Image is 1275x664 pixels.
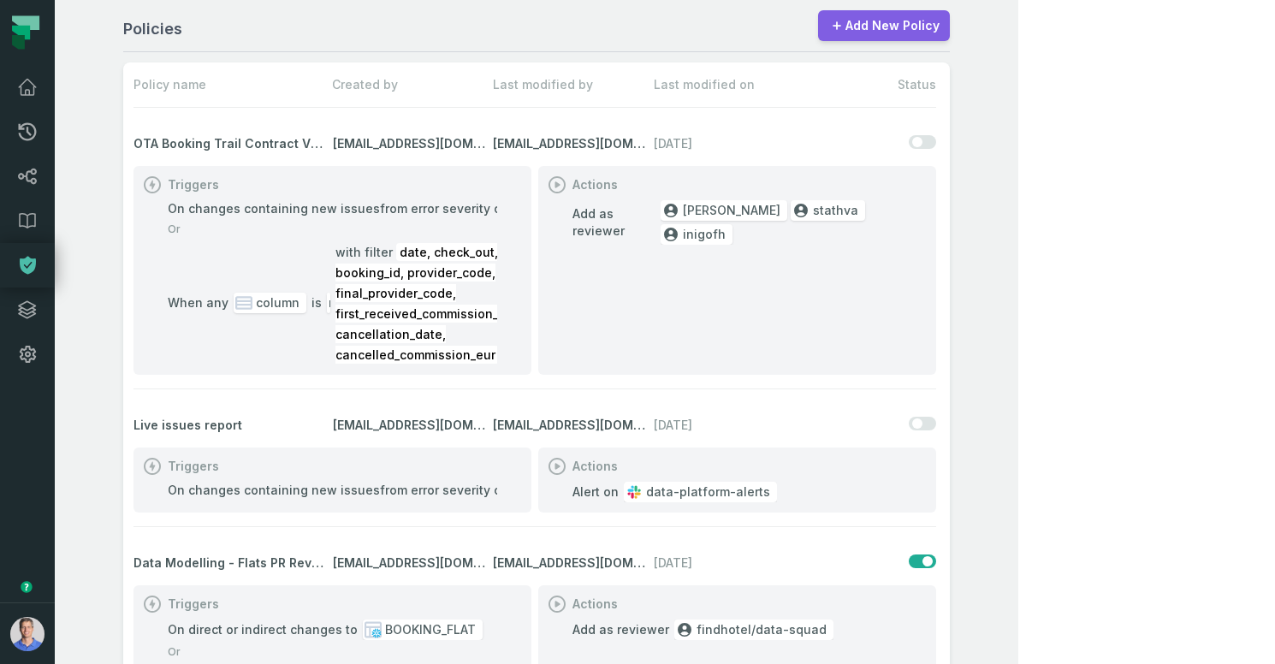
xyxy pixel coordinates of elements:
[654,135,808,152] relative-time: Aug 25, 2025, 2:06 PM GMT+3
[683,226,726,243] span: inigofh
[654,417,808,434] relative-time: Jul 29, 2025, 4:43 PM GMT+3
[234,293,306,313] div: column
[697,621,827,638] span: findhotel/data-squad
[898,76,936,93] span: Status
[572,458,618,475] h1: Actions
[335,243,520,364] span: date, check_out, booking_id, provider_code, final_provider_code, first_received_commission_eur, c...
[572,483,619,501] span: Alert on
[168,221,497,238] span: Or
[133,135,326,152] span: OTA Booking Trail Contract Violated
[168,596,219,613] h1: Triggers
[572,596,618,613] h1: Actions
[10,617,44,651] img: avatar of Barak Forgoun
[365,245,396,259] span: filter
[646,483,770,501] span: data-platform-alerts
[168,200,738,217] div: On changes containing new issues from error severity of data_contract_compilation_error types
[572,621,669,638] span: Add as reviewer
[333,135,487,152] span: [EMAIL_ADDRESS][DOMAIN_NAME]
[654,76,808,93] span: Last modified on
[168,482,562,499] div: On changes containing new issues from error severity of any type
[133,554,326,572] span: Data Modelling - Flats PR Review
[335,245,365,259] span: with
[168,621,358,638] span: On direct or indirect changes to
[168,643,497,661] span: Or
[572,176,618,193] h1: Actions
[385,621,476,638] span: BOOKING_FLAT
[493,417,647,434] span: [EMAIL_ADDRESS][DOMAIN_NAME]
[333,554,487,572] span: [EMAIL_ADDRESS][DOMAIN_NAME]
[332,76,486,93] span: Created by
[683,202,780,219] span: [PERSON_NAME]
[168,458,219,475] h1: Triggers
[654,554,808,572] relative-time: Mar 20, 2025, 5:04 PM GMT+2
[133,76,325,93] span: Policy name
[493,135,647,152] span: [EMAIL_ADDRESS][DOMAIN_NAME]
[19,579,34,595] div: Tooltip anchor
[133,417,326,434] span: Live issues report
[818,10,950,41] a: Add New Policy
[572,205,655,240] span: Add as reviewer
[123,17,182,41] h1: Policies
[168,176,219,193] h1: Triggers
[311,294,322,311] span: is
[168,294,228,311] span: When any
[333,417,487,434] span: [EMAIL_ADDRESS][DOMAIN_NAME]
[327,293,330,313] div: modified
[813,202,858,219] span: stathva
[493,554,647,572] span: [EMAIL_ADDRESS][DOMAIN_NAME]
[493,76,647,93] span: Last modified by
